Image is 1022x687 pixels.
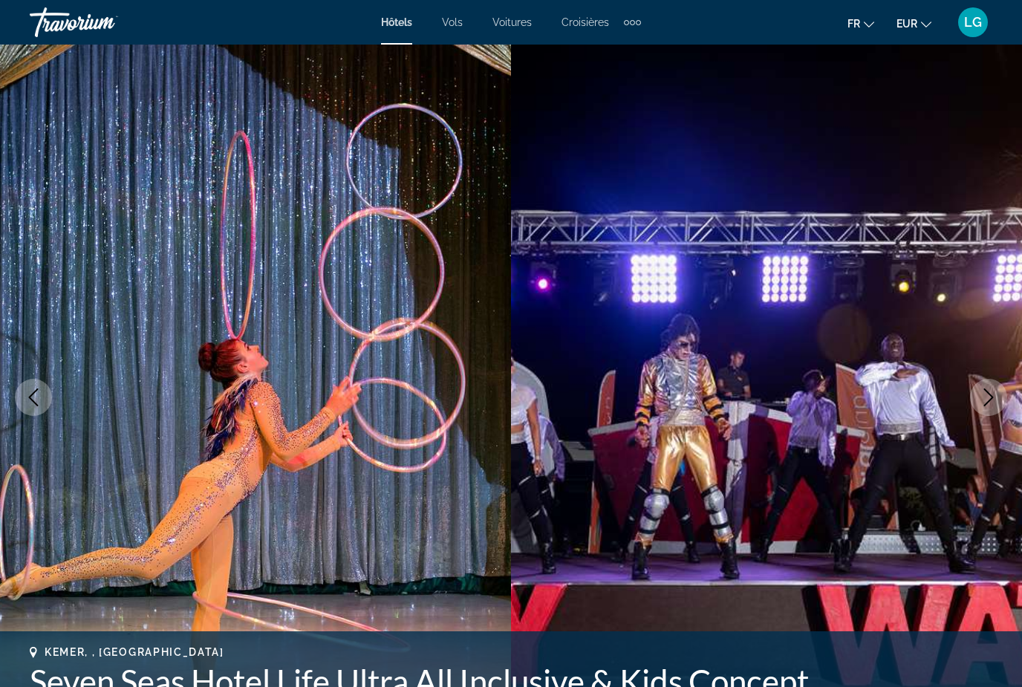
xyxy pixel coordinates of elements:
[847,13,874,34] button: Change language
[964,15,982,30] span: LG
[954,7,992,38] button: User Menu
[492,16,532,28] a: Voitures
[896,13,931,34] button: Change currency
[847,18,860,30] span: fr
[442,16,463,28] a: Vols
[15,379,52,416] button: Previous image
[963,628,1010,675] iframe: Bouton de lancement de la fenêtre de messagerie
[45,646,224,658] span: Kemer, , [GEOGRAPHIC_DATA]
[30,3,178,42] a: Travorium
[624,10,641,34] button: Extra navigation items
[896,18,917,30] span: EUR
[970,379,1007,416] button: Next image
[381,16,412,28] a: Hôtels
[562,16,609,28] a: Croisières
